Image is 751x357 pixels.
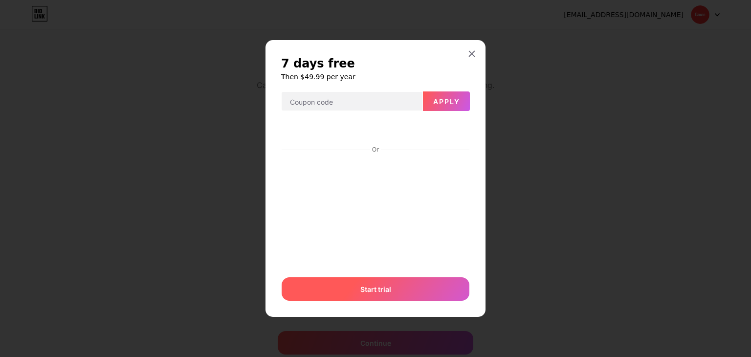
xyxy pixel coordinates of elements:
button: Apply [423,91,470,111]
input: Coupon code [282,92,422,112]
iframe: Secure payment button frame [282,119,469,143]
div: Or [370,146,381,154]
h6: Then $49.99 per year [281,72,470,82]
span: 7 days free [281,56,355,71]
span: Apply [433,97,460,106]
iframe: Secure payment input frame [280,155,471,268]
span: Start trial [360,284,391,294]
